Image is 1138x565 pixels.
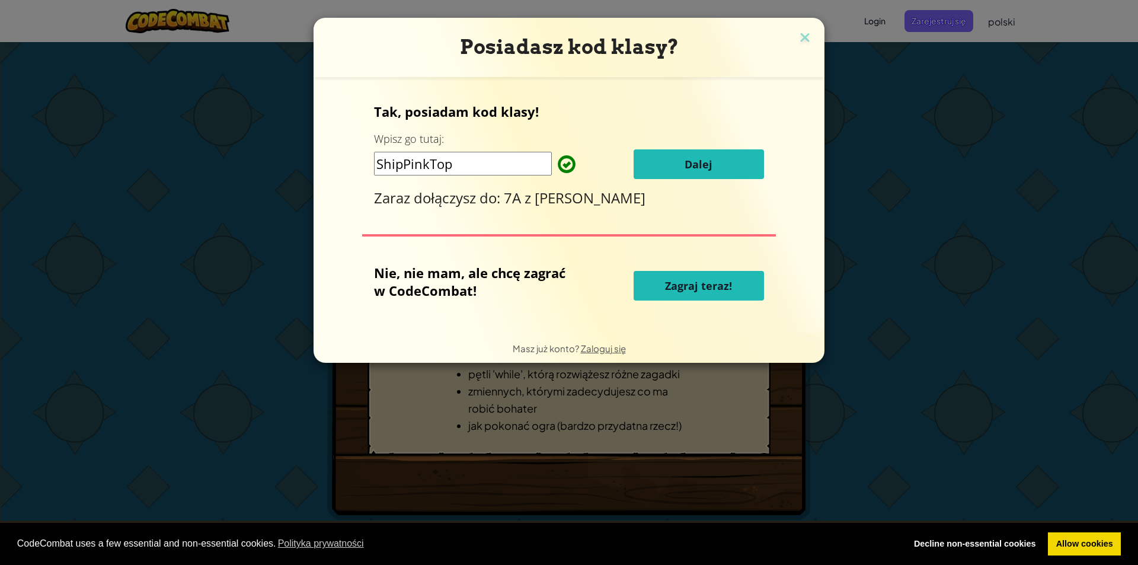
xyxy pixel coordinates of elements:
[17,535,897,553] span: CodeCombat uses a few essential and non-essential cookies.
[460,35,679,59] span: Posiadasz kod klasy?
[665,279,732,293] span: Zagraj teraz!
[906,532,1044,556] a: deny cookies
[504,188,525,208] span: 7A
[513,343,581,354] span: Masz już konto?
[634,271,764,301] button: Zagraj teraz!
[374,132,444,146] label: Wpisz go tutaj:
[276,535,366,553] a: learn more about cookies
[1048,532,1121,556] a: allow cookies
[535,188,645,208] span: [PERSON_NAME]
[581,343,626,354] a: Zaloguj się
[374,188,504,208] span: Zaraz dołączysz do:
[525,188,535,208] span: z
[374,264,574,299] p: Nie, nie mam, ale chcę zagrać w CodeCombat!
[797,30,813,47] img: close icon
[374,103,764,120] p: Tak, posiadam kod klasy!
[634,149,764,179] button: Dalej
[685,157,712,171] span: Dalej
